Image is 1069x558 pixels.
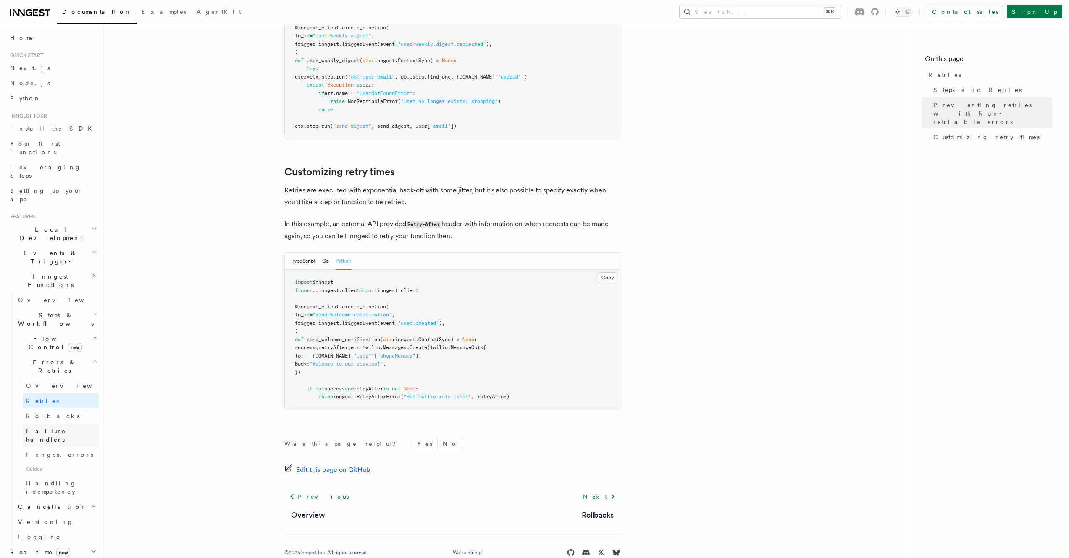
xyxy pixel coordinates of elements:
[62,8,131,15] span: Documentation
[296,464,370,476] span: Edit this page on GitHub
[23,393,99,408] a: Retries
[318,320,342,326] span: inngest.
[395,41,398,47] span: =
[7,225,92,242] span: Local Development
[318,287,339,293] span: inngest
[313,279,333,285] span: inngest
[406,221,441,228] code: Retry-After
[377,287,418,293] span: inngest_client
[925,54,1052,67] h4: On this page
[15,529,99,545] a: Logging
[345,386,354,392] span: and
[933,86,1022,94] span: Steps and Retries
[357,82,362,88] span: as
[374,58,395,63] span: inngest
[307,74,310,80] span: =
[313,312,392,318] span: "send-welcome-notification"
[398,98,401,104] span: (
[486,41,492,47] span: ),
[10,34,34,42] span: Home
[412,90,415,96] span: :
[295,58,304,63] span: def
[7,222,99,245] button: Local Development
[295,123,304,129] span: ctx
[360,345,362,350] span: =
[318,74,321,80] span: .
[26,428,66,443] span: Failure handlers
[360,58,362,63] span: (
[324,90,333,96] span: err
[371,353,377,359] span: ][
[427,345,486,350] span: (twilio.MessageOpts{
[307,337,380,342] span: send_welcome_notification
[284,549,368,556] div: © 2025 Inngest Inc. All rights reserved.
[333,90,336,96] span: .
[362,58,371,63] span: ctx
[442,58,454,63] span: None
[578,489,620,504] a: Next
[333,394,354,400] span: inngest
[307,66,315,71] span: try
[10,80,50,87] span: Node.js
[10,95,41,102] span: Python
[398,41,486,47] span: "user/weekly.digest.requested"
[433,58,439,63] span: ->
[386,304,389,310] span: (
[392,312,395,318] span: ,
[284,218,620,242] p: In this example, an external API provided header with information on when requests can be made ag...
[7,272,91,289] span: Inngest Functions
[7,113,47,119] span: Inngest tour
[26,413,79,419] span: Rollbacks
[371,82,374,88] span: :
[930,82,1052,97] a: Steps and Retries
[380,337,383,342] span: (
[404,386,415,392] span: None
[893,7,913,17] button: Toggle dark mode
[498,98,501,104] span: )
[357,394,401,400] span: RetryAfterError
[7,548,70,556] span: Realtime
[137,3,192,23] a: Examples
[401,394,404,400] span: (
[284,489,354,504] a: Previous
[295,369,301,375] span: })
[336,253,352,270] button: Python
[398,320,439,326] span: "user.created"
[1007,5,1062,18] a: Sign Up
[348,74,395,80] span: "get-user-email"
[430,123,451,129] span: "email"
[383,386,389,392] span: is
[23,476,99,499] a: Handling idempotency
[23,424,99,447] a: Failure handlers
[295,287,307,293] span: from
[315,287,318,293] span: .
[415,337,418,342] span: .
[192,3,246,23] a: AgentKit
[295,49,298,55] span: )
[415,386,418,392] span: :
[395,320,398,326] span: =
[318,107,333,113] span: raise
[295,361,310,367] span: Body:
[15,311,94,328] span: Steps & Workflows
[401,98,498,104] span: "User no longer exists; stopping"
[284,464,370,476] a: Edit this page on GitHub
[7,160,99,183] a: Leveraging Steps
[284,166,395,178] a: Customizing retry times
[315,345,318,350] span: ,
[928,71,961,79] span: Retries
[295,328,298,334] span: )
[7,213,35,220] span: Features
[471,394,510,400] span: , retryAfter)
[15,378,99,499] div: Errors & Retries
[7,136,99,160] a: Your first Functions
[454,337,460,342] span: ->
[318,90,324,96] span: if
[57,3,137,24] a: Documentation
[415,353,421,359] span: ],
[321,74,333,80] span: step
[197,8,241,15] span: AgentKit
[295,320,315,326] span: trigger
[7,61,99,76] a: Next.js
[598,272,617,283] button: Copy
